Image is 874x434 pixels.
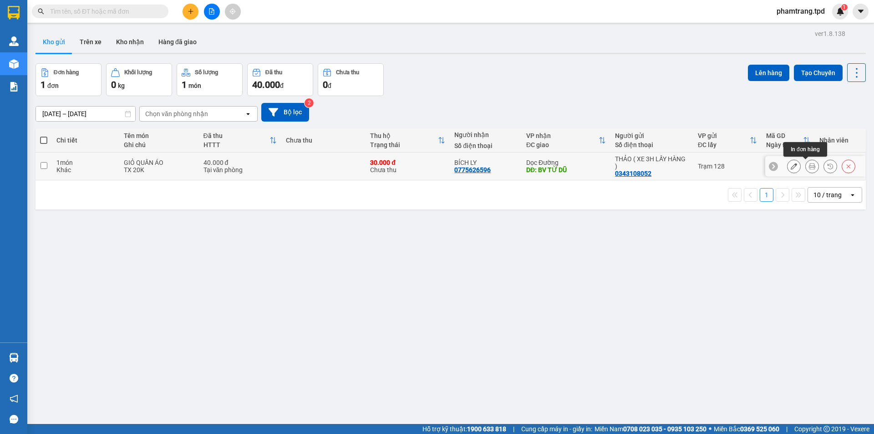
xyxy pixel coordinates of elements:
[693,128,762,153] th: Toggle SortBy
[526,132,599,139] div: VP nhận
[615,170,651,177] div: 0343108052
[740,425,779,433] strong: 0369 525 060
[467,425,506,433] strong: 1900 633 818
[151,31,204,53] button: Hàng đã giao
[526,141,599,148] div: ĐC giao
[841,4,848,10] sup: 1
[843,4,846,10] span: 1
[203,159,277,166] div: 40.000 đ
[819,137,860,144] div: Nhân viên
[10,394,18,403] span: notification
[124,69,152,76] div: Khối lượng
[54,69,79,76] div: Đơn hàng
[124,141,194,148] div: Ghi chú
[615,155,689,170] div: THẢO ( XE 3H LẤY HÀNG )
[783,142,827,157] div: In đơn hàng
[836,7,844,15] img: icon-new-feature
[849,191,856,199] svg: open
[56,159,114,166] div: 1 món
[252,79,280,90] span: 40.000
[203,141,270,148] div: HTTT
[47,82,59,89] span: đơn
[813,190,842,199] div: 10 / trang
[454,142,517,149] div: Số điện thoại
[261,103,309,122] button: Bộ lọc
[748,65,789,81] button: Lên hàng
[199,128,282,153] th: Toggle SortBy
[857,7,865,15] span: caret-down
[318,63,384,96] button: Chưa thu0đ
[265,69,282,76] div: Đã thu
[36,63,102,96] button: Đơn hàng1đơn
[762,128,815,153] th: Toggle SortBy
[698,141,750,148] div: ĐC lấy
[698,163,757,170] div: Trạm 128
[698,132,750,139] div: VP gửi
[786,424,788,434] span: |
[9,353,19,363] img: warehouse-icon
[336,69,359,76] div: Chưa thu
[787,159,801,173] div: Sửa đơn hàng
[305,98,314,107] sup: 2
[286,137,361,144] div: Chưa thu
[769,5,832,17] span: phamtrang.tpd
[36,31,72,53] button: Kho gửi
[766,141,803,148] div: Ngày ĐH
[56,137,114,144] div: Chi tiết
[370,159,445,174] div: Chưa thu
[36,107,135,121] input: Select a date range.
[370,141,438,148] div: Trạng thái
[145,109,208,118] div: Chọn văn phòng nhận
[370,132,438,139] div: Thu hộ
[124,132,194,139] div: Tên món
[183,4,198,20] button: plus
[208,8,215,15] span: file-add
[182,79,187,90] span: 1
[118,82,125,89] span: kg
[111,79,116,90] span: 0
[714,424,779,434] span: Miền Bắc
[124,159,194,166] div: GIỎ QUẦN ÁO
[41,79,46,90] span: 1
[203,132,270,139] div: Đã thu
[188,82,201,89] span: món
[195,69,218,76] div: Số lượng
[203,166,277,174] div: Tại văn phòng
[328,82,331,89] span: đ
[10,374,18,383] span: question-circle
[177,63,243,96] button: Số lượng1món
[454,131,517,138] div: Người nhận
[50,6,158,16] input: Tìm tên, số ĐT hoặc mã đơn
[815,29,845,39] div: ver 1.8.138
[247,63,313,96] button: Đã thu40.000đ
[56,166,114,174] div: Khác
[422,424,506,434] span: Hỗ trợ kỹ thuật:
[280,82,284,89] span: đ
[709,427,711,431] span: ⚪️
[244,110,252,117] svg: open
[106,63,172,96] button: Khối lượng0kg
[521,424,592,434] span: Cung cấp máy in - giấy in:
[10,415,18,424] span: message
[9,59,19,69] img: warehouse-icon
[794,65,843,81] button: Tạo Chuyến
[454,159,517,166] div: BÍCH LY
[9,82,19,92] img: solution-icon
[124,166,194,174] div: TX 20K
[595,424,706,434] span: Miền Nam
[72,31,109,53] button: Trên xe
[370,159,445,166] div: 30.000 đ
[513,424,514,434] span: |
[615,141,689,148] div: Số điện thoại
[760,188,773,202] button: 1
[225,4,241,20] button: aim
[526,166,606,174] div: DĐ: BV TỪ DŨ
[853,4,869,20] button: caret-down
[38,8,44,15] span: search
[366,128,450,153] th: Toggle SortBy
[109,31,151,53] button: Kho nhận
[823,426,830,432] span: copyright
[188,8,194,15] span: plus
[323,79,328,90] span: 0
[8,6,20,20] img: logo-vxr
